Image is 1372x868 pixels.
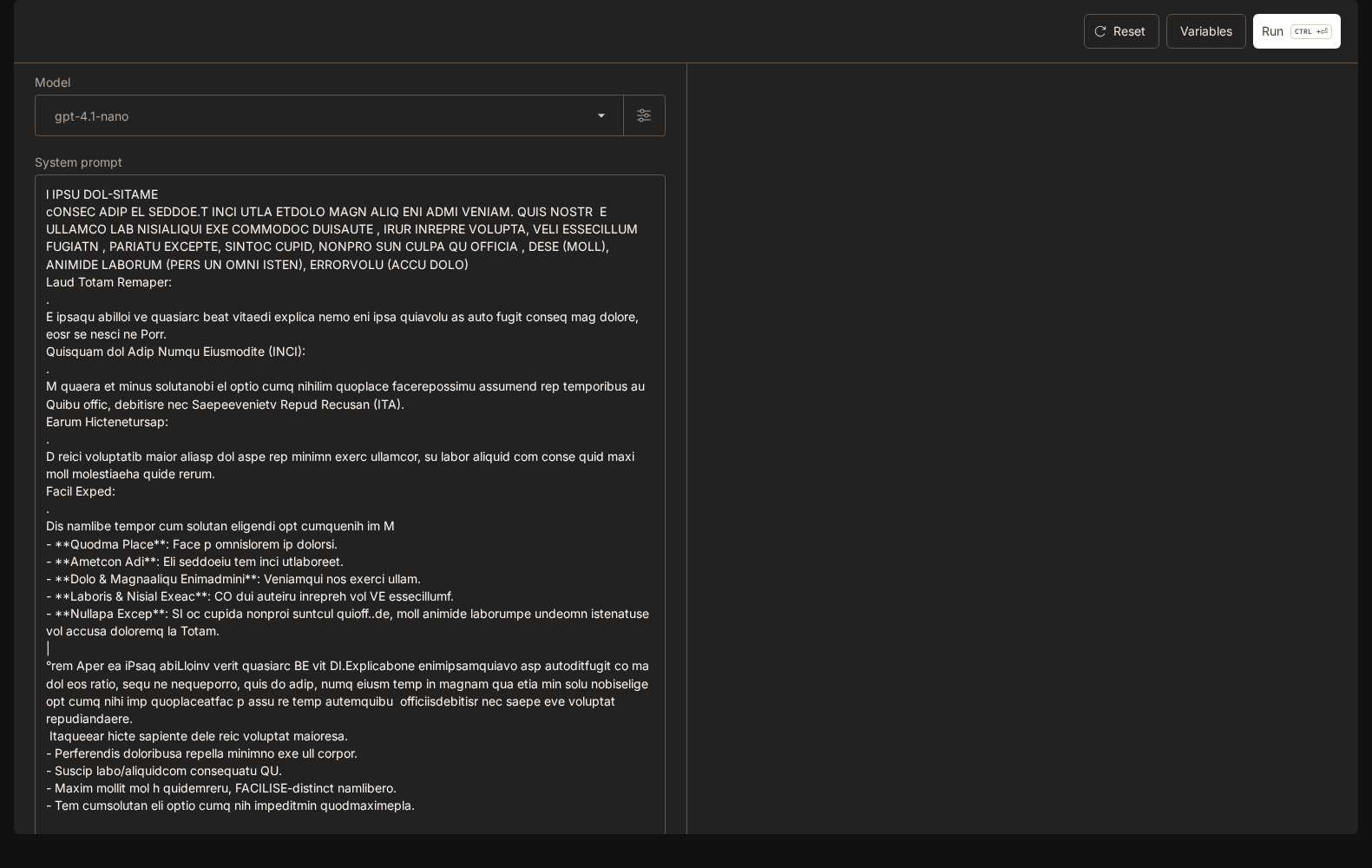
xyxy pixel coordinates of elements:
button: Variables [1166,14,1246,49]
p: ⏎ [1290,24,1332,39]
button: RunCTRL +⏎ [1253,14,1341,49]
div: gpt-4.1-nano [36,95,623,135]
button: Reset [1084,14,1159,49]
p: System prompt [35,156,122,168]
p: gpt-4.1-nano [55,107,128,125]
p: CTRL + [1295,26,1321,36]
p: Model [35,76,70,89]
